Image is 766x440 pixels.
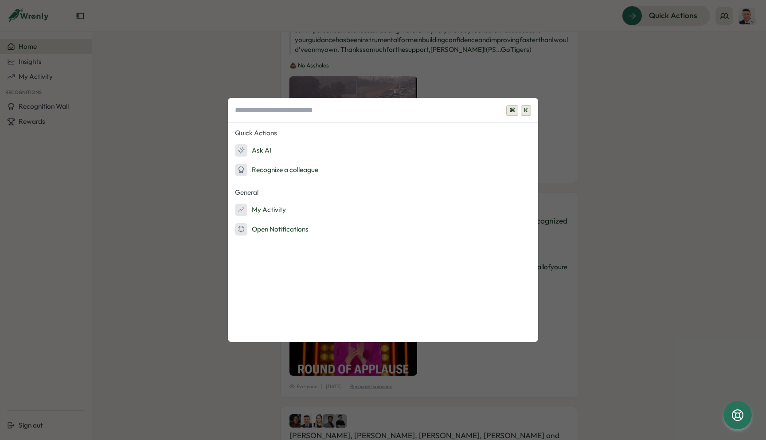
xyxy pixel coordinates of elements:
[228,161,538,179] button: Recognize a colleague
[228,141,538,159] button: Ask AI
[235,144,271,157] div: Ask AI
[521,105,531,116] span: K
[235,164,318,176] div: Recognize a colleague
[228,126,538,140] p: Quick Actions
[506,105,518,116] span: ⌘
[235,223,309,236] div: Open Notifications
[228,186,538,199] p: General
[228,220,538,238] button: Open Notifications
[235,204,286,216] div: My Activity
[228,201,538,219] button: My Activity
